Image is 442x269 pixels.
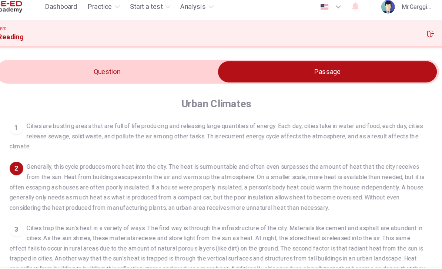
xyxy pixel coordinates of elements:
[68,5,102,19] button: Dashboard
[12,4,51,19] img: SE-ED Academy logo
[168,245,215,264] button: SKIP
[40,113,400,137] span: Cities are bustling areas that are full of life producing and releasing large quantities of energ...
[40,200,52,212] div: 3
[417,244,435,262] div: Open Intercom Messenger
[30,34,52,43] h1: Reading
[381,7,409,16] div: Mr.Gerggiat Sribunrueang
[40,111,52,123] div: 1
[142,5,183,19] button: Start a test
[309,9,319,15] img: en
[12,4,68,19] a: SE-ED Academy logo
[145,7,173,16] span: Start a test
[189,7,211,16] span: Analysis
[71,7,99,16] span: Dashboard
[105,5,139,19] button: Practice
[30,28,37,34] span: CEFR
[108,7,129,16] span: Practice
[40,148,401,190] span: Generally, this cycle produces more heat into the city. The heat is surmountable and often even s...
[40,147,52,159] div: 2
[364,6,375,18] img: Profile picture
[190,91,251,102] h4: Urban Climates
[186,5,221,19] button: Analysis
[40,202,402,261] span: Cities trap the sun's heat in a variety of ways. The first way is through the infrastructure of t...
[181,249,195,259] span: SKIP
